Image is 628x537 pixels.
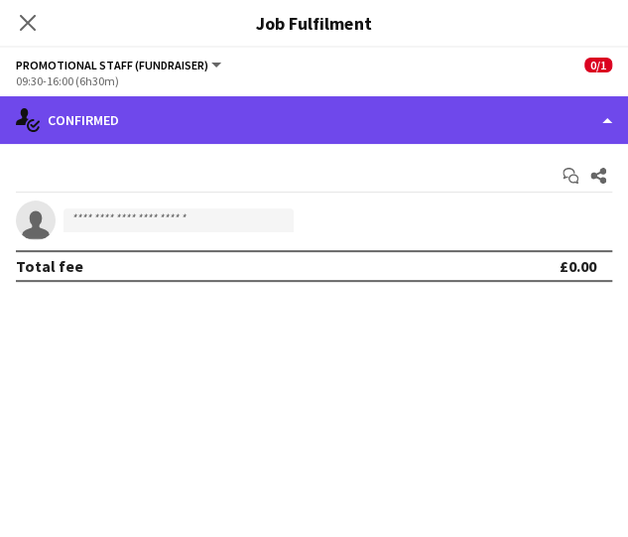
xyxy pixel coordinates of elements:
[16,58,208,72] span: Promotional Staff (Fundraiser)
[16,256,83,276] div: Total fee
[584,58,612,72] span: 0/1
[560,256,596,276] div: £0.00
[16,73,612,88] div: 09:30-16:00 (6h30m)
[16,58,224,72] button: Promotional Staff (Fundraiser)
